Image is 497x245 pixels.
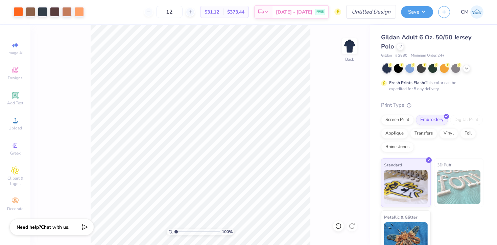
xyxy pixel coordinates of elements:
[470,5,483,19] img: Chloe Murlin
[450,115,483,125] div: Digital Print
[437,170,481,204] img: 3D Puff
[416,115,448,125] div: Embroidery
[439,128,458,139] div: Vinyl
[10,150,21,156] span: Greek
[461,5,483,19] a: CM
[7,206,23,211] span: Decorate
[384,161,402,168] span: Standard
[389,80,472,92] div: This color can be expedited for 5 day delivery.
[3,176,27,186] span: Clipart & logos
[41,224,69,230] span: Chat with us.
[389,80,425,85] strong: Fresh Prints Flash:
[343,39,356,53] img: Back
[276,8,312,16] span: [DATE] - [DATE]
[346,5,396,19] input: Untitled Design
[316,9,324,14] span: FREE
[395,53,407,59] span: # G880
[384,213,418,221] span: Metallic & Glitter
[8,75,23,81] span: Designs
[381,128,408,139] div: Applique
[401,6,433,18] button: Save
[381,33,471,50] span: Gildan Adult 6 Oz. 50/50 Jersey Polo
[222,229,233,235] span: 100 %
[460,128,476,139] div: Foil
[410,128,437,139] div: Transfers
[205,8,219,16] span: $31.12
[227,8,244,16] span: $373.44
[381,53,392,59] span: Gildan
[384,170,428,204] img: Standard
[17,224,41,230] strong: Need help?
[7,100,23,106] span: Add Text
[461,8,469,16] span: CM
[7,50,23,56] span: Image AI
[437,161,451,168] span: 3D Puff
[411,53,445,59] span: Minimum Order: 24 +
[345,56,354,62] div: Back
[8,125,22,131] span: Upload
[381,142,414,152] div: Rhinestones
[156,6,183,18] input: – –
[381,115,414,125] div: Screen Print
[381,101,483,109] div: Print Type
